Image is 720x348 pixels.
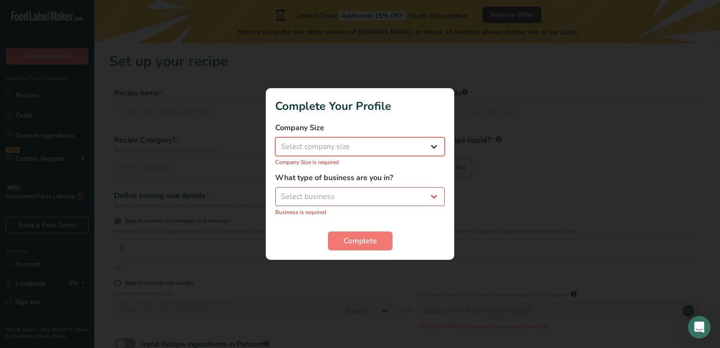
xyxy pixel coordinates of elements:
[275,172,445,183] label: What type of business are you in?
[275,98,445,115] h1: Complete Your Profile
[275,158,445,166] p: Company Size is required
[275,122,445,133] label: Company Size
[328,232,393,250] button: Complete
[688,316,711,339] div: Open Intercom Messenger
[344,235,377,247] span: Complete
[275,208,445,216] p: Business is required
